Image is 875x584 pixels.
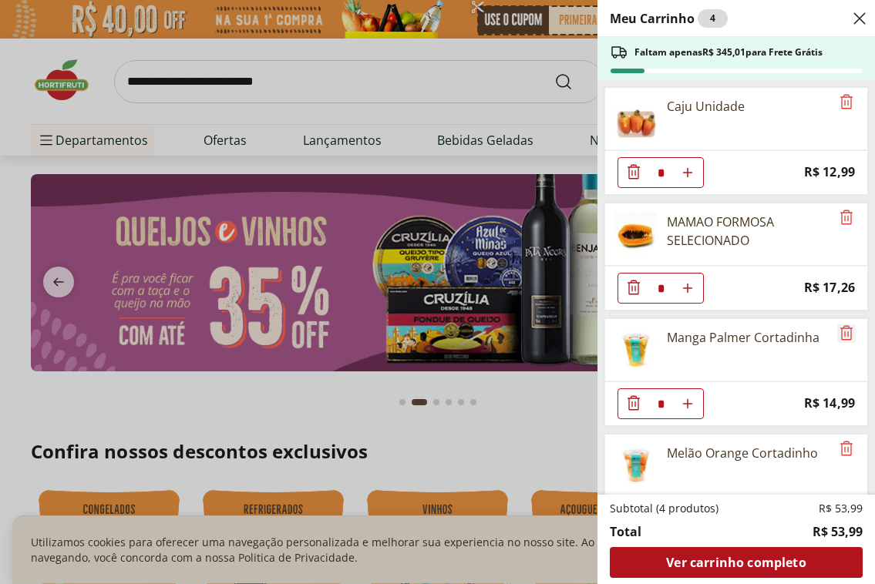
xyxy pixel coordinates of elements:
[649,274,672,303] input: Quantidade Atual
[667,444,818,462] div: Melão Orange Cortadinho
[610,9,728,28] h2: Meu Carrinho
[837,93,856,112] button: Remove
[614,97,658,140] img: Principal
[837,209,856,227] button: Remove
[614,328,658,371] img: Principal
[610,501,719,516] span: Subtotal (4 produtos)
[672,388,703,419] button: Aumentar Quantidade
[672,157,703,188] button: Aumentar Quantidade
[610,547,863,578] a: Ver carrinho completo
[837,324,856,343] button: Remove
[698,9,728,28] div: 4
[618,388,649,419] button: Diminuir Quantidade
[667,328,819,347] div: Manga Palmer Cortadinha
[667,97,745,116] div: Caju Unidade
[649,158,672,187] input: Quantidade Atual
[804,393,855,414] span: R$ 14,99
[649,389,672,418] input: Quantidade Atual
[618,157,649,188] button: Diminuir Quantidade
[804,162,855,183] span: R$ 12,99
[614,213,658,256] img: Mamão Formosa Selecionado
[819,501,863,516] span: R$ 53,99
[614,444,658,487] img: Principal
[666,556,806,569] span: Ver carrinho completo
[672,273,703,304] button: Aumentar Quantidade
[804,277,855,298] span: R$ 17,26
[667,213,830,250] div: MAMAO FORMOSA SELECIONADO
[610,522,641,541] span: Total
[813,522,863,541] span: R$ 53,99
[837,440,856,458] button: Remove
[618,273,649,304] button: Diminuir Quantidade
[634,46,823,59] span: Faltam apenas R$ 345,01 para Frete Grátis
